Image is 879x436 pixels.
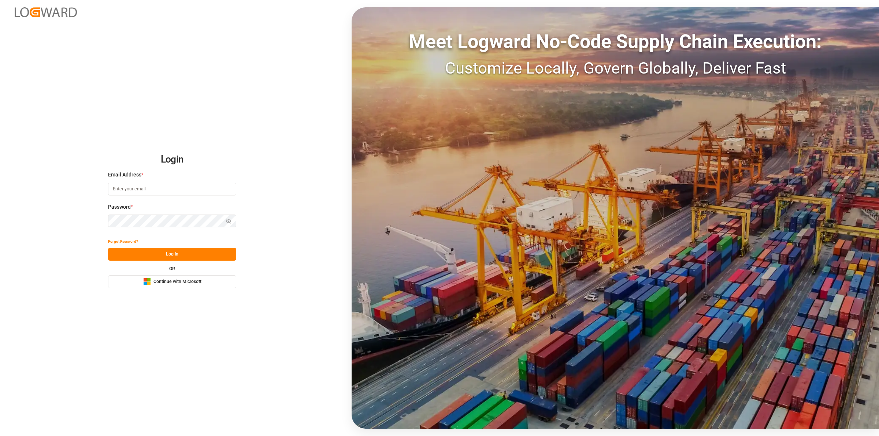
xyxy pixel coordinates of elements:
small: OR [169,267,175,271]
div: Meet Logward No-Code Supply Chain Execution: [352,27,879,56]
input: Enter your email [108,183,236,195]
img: Logward_new_orange.png [15,7,77,17]
button: Log In [108,248,236,261]
span: Continue with Microsoft [153,279,201,285]
span: Password [108,203,131,211]
span: Email Address [108,171,141,179]
button: Forgot Password? [108,235,138,248]
button: Continue with Microsoft [108,275,236,288]
h2: Login [108,148,236,171]
div: Customize Locally, Govern Globally, Deliver Fast [352,56,879,80]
